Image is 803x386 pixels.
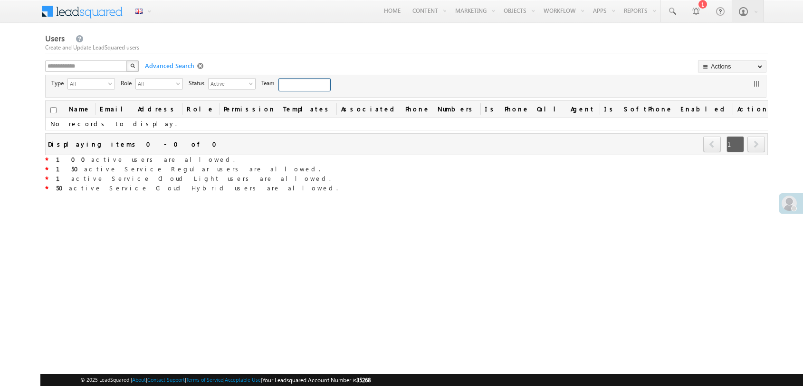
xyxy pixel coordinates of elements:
span: 1 [727,136,744,152]
a: next [747,137,765,152]
td: No records to display. [46,118,780,130]
div: Displaying items 0 - 0 of 0 [48,139,222,149]
span: Users [45,33,65,44]
span: next [747,136,765,152]
span: Type [51,79,67,88]
a: Contact Support [147,376,185,383]
span: 35268 [356,376,371,384]
span: active Service Cloud Light users are allowed. [48,174,331,182]
a: Email Address [95,101,182,117]
strong: 100 [56,155,91,163]
img: Search [130,63,135,68]
span: Status [189,79,208,88]
span: active Service Regular users are allowed. [48,165,320,173]
div: Create and Update LeadSquared users [45,43,768,52]
span: prev [703,136,721,152]
a: Terms of Service [186,376,223,383]
span: Permission Templates [219,101,336,117]
a: Is Phone Call Agent [480,101,600,117]
a: Associated Phone Numbers [336,101,480,117]
strong: 50 [56,184,69,192]
a: Role [182,101,219,117]
span: active Service Cloud Hybrid users are allowed. [48,184,338,192]
span: select [249,81,257,86]
a: About [132,376,146,383]
span: Actions [733,101,780,117]
span: © 2025 LeadSquared | | | | | [80,376,371,385]
span: select [108,81,116,86]
span: Role [121,79,135,88]
button: Actions [698,60,766,72]
span: select [176,81,184,86]
span: Active [209,79,248,88]
span: Your Leadsquared Account Number is [262,376,371,384]
span: Team [261,79,278,88]
strong: 150 [56,165,84,173]
a: Acceptable Use [225,376,261,383]
a: Name [64,101,95,117]
strong: 1 [56,174,71,182]
span: All [136,79,175,88]
a: prev [703,137,721,152]
span: All [68,79,107,88]
span: Advanced Search [140,61,197,70]
span: active users are allowed. [48,155,235,163]
a: Is SoftPhone Enabled [600,101,733,117]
